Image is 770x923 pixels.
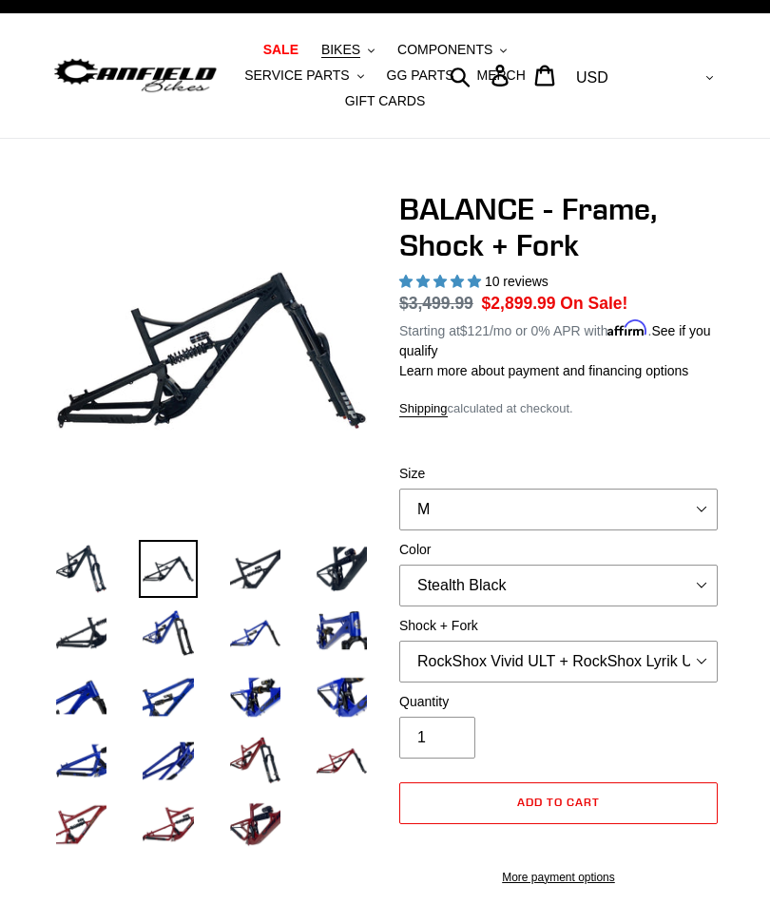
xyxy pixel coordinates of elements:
[139,796,197,854] img: Load image into Gallery viewer, BALANCE - Frame, Shock + Fork
[399,464,718,484] label: Size
[313,540,371,598] img: Load image into Gallery viewer, BALANCE - Frame, Shock + Fork
[52,668,110,726] img: Load image into Gallery viewer, BALANCE - Frame, Shock + Fork
[399,317,718,361] p: Starting at /mo or 0% APR with .
[399,540,718,560] label: Color
[52,604,110,662] img: Load image into Gallery viewer, BALANCE - Frame, Shock + Fork
[560,291,627,316] span: On Sale!
[607,320,647,337] span: Affirm
[399,692,718,712] label: Quantity
[226,668,284,726] img: Load image into Gallery viewer, BALANCE - Frame, Shock + Fork
[139,732,197,790] img: Load image into Gallery viewer, BALANCE - Frame, Shock + Fork
[399,323,711,358] a: See if you qualify - Learn more about Affirm Financing (opens in modal)
[244,67,349,84] span: SERVICE PARTS
[388,37,516,63] button: COMPONENTS
[313,604,371,662] img: Load image into Gallery viewer, BALANCE - Frame, Shock + Fork
[52,732,110,790] img: Load image into Gallery viewer, BALANCE - Frame, Shock + Fork
[226,540,284,598] img: Load image into Gallery viewer, BALANCE - Frame, Shock + Fork
[399,399,718,418] div: calculated at checkout.
[226,604,284,662] img: Load image into Gallery viewer, BALANCE - Frame, Shock + Fork
[399,363,688,378] a: Learn more about payment and financing options
[460,323,490,338] span: $121
[387,67,454,84] span: GG PARTS
[226,796,284,854] img: Load image into Gallery viewer, BALANCE - Frame, Shock + Fork
[399,869,718,886] a: More payment options
[399,191,718,264] h1: BALANCE - Frame, Shock + Fork
[399,782,718,824] button: Add to cart
[52,796,110,854] img: Load image into Gallery viewer, BALANCE - Frame, Shock + Fork
[52,55,219,97] img: Canfield Bikes
[485,274,549,289] span: 10 reviews
[399,294,473,313] s: $3,499.99
[263,42,298,58] span: SALE
[397,42,492,58] span: COMPONENTS
[313,668,371,726] img: Load image into Gallery viewer, BALANCE - Frame, Shock + Fork
[399,274,485,289] span: 5.00 stars
[254,37,308,63] a: SALE
[313,732,371,790] img: Load image into Gallery viewer, BALANCE - Frame, Shock + Fork
[226,732,284,790] img: Load image into Gallery viewer, BALANCE - Frame, Shock + Fork
[321,42,360,58] span: BIKES
[139,540,197,598] img: Load image into Gallery viewer, BALANCE - Frame, Shock + Fork
[139,604,197,662] img: Load image into Gallery viewer, BALANCE - Frame, Shock + Fork
[399,401,448,417] a: Shipping
[482,294,556,313] span: $2,899.99
[235,63,373,88] button: SERVICE PARTS
[336,88,435,114] a: GIFT CARDS
[345,93,426,109] span: GIFT CARDS
[377,63,464,88] a: GG PARTS
[139,668,197,726] img: Load image into Gallery viewer, BALANCE - Frame, Shock + Fork
[517,795,600,809] span: Add to cart
[312,37,384,63] button: BIKES
[52,540,110,598] img: Load image into Gallery viewer, BALANCE - Frame, Shock + Fork
[399,616,718,636] label: Shock + Fork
